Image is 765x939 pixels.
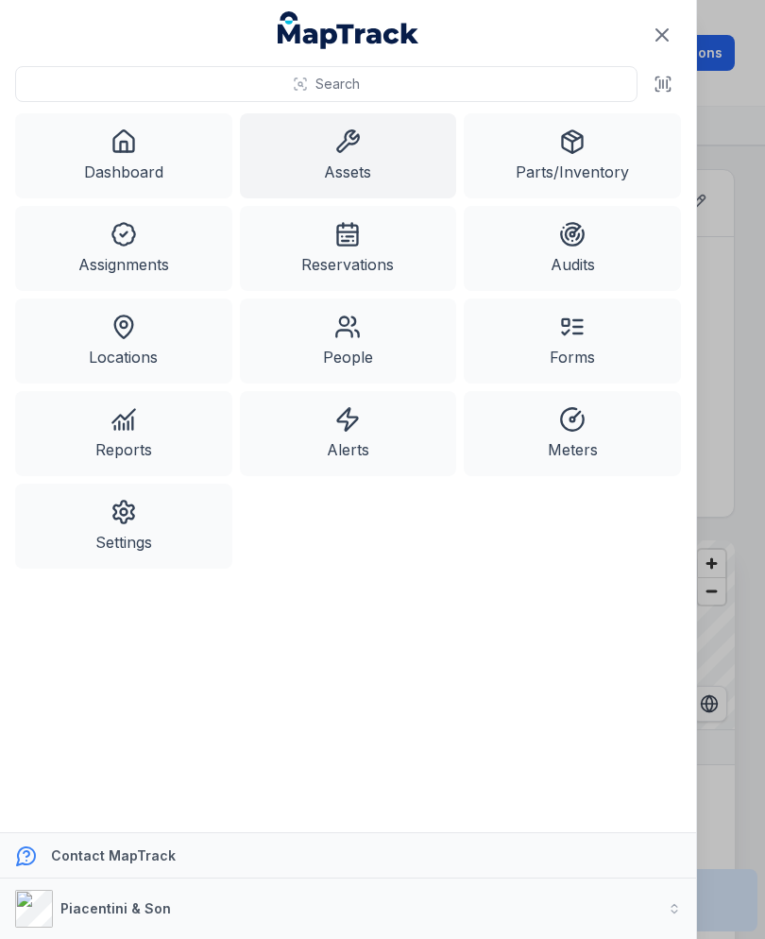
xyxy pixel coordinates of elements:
a: Reports [15,391,232,476]
a: Forms [464,299,681,384]
button: Search [15,66,637,102]
a: MapTrack [278,11,419,49]
a: Settings [15,484,232,569]
a: Parts/Inventory [464,113,681,198]
button: Close navigation [642,15,682,55]
span: Search [315,75,360,94]
a: Assets [240,113,457,198]
a: Dashboard [15,113,232,198]
a: Meters [464,391,681,476]
a: Locations [15,299,232,384]
strong: Contact MapTrack [51,847,176,863]
strong: Piacentini & Son [60,900,171,916]
a: Reservations [240,206,457,291]
a: Assignments [15,206,232,291]
a: Audits [464,206,681,291]
a: Alerts [240,391,457,476]
a: People [240,299,457,384]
